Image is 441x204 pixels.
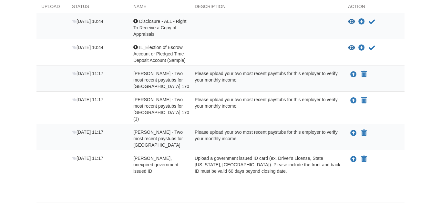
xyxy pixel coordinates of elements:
button: Declare Joyce White - Two most recent paystubs for Homewood Public Library not applicable [361,129,367,137]
button: Declare Joyce White - Two most recent paystubs for Chicago Heights School District 170 (1) not ap... [361,97,367,104]
div: Upload a government issued ID card (ex. Driver's License, State [US_STATE], [GEOGRAPHIC_DATA]). P... [190,155,343,174]
a: Download IL_Election of Escrow Account or Pledged Time Deposit Account (Sample) [358,45,365,51]
span: [PERSON_NAME] - Two most recent paystubs for [GEOGRAPHIC_DATA] [133,130,183,148]
div: Please upload your two most recent paystubs for this employer to verify your monthly income. [190,129,343,148]
div: Description [190,3,343,13]
span: Disclosure - ALL - Right To Receive a Copy of Appraisals [133,19,186,37]
button: Acknowledge receipt of document [368,44,376,52]
span: [PERSON_NAME], unexpired government issued ID [133,156,178,174]
span: [PERSON_NAME] - Two most recent paystubs for [GEOGRAPHIC_DATA] 170 (1) [133,97,189,121]
span: [DATE] 11:17 [72,130,103,135]
button: Upload Joyce White - Two most recent paystubs for Homewood Public Library [350,129,357,137]
div: Action [343,3,405,13]
div: Please upload your two most recent paystubs for this employer to verify your monthly income. [190,70,343,90]
button: Declare Joyce White - Two most recent paystubs for Chicago Heights School District 170 not applic... [361,71,367,78]
span: [DATE] 11:17 [72,71,103,76]
span: [DATE] 11:17 [72,97,103,102]
button: View IL_Election of Escrow Account or Pledged Time Deposit Account (Sample) [348,45,355,51]
button: Acknowledge receipt of document [368,18,376,26]
div: Status [67,3,128,13]
button: Declare Joyce White - Valid, unexpired government issued ID not applicable [361,155,367,163]
span: [DATE] 10:44 [72,19,103,24]
div: Please upload your two most recent paystubs for this employer to verify your monthly income. [190,96,343,122]
div: Upload [36,3,67,13]
span: [DATE] 11:17 [72,156,103,161]
span: [PERSON_NAME] - Two most recent paystubs for [GEOGRAPHIC_DATA] 170 [133,71,189,89]
button: Upload Joyce White - Two most recent paystubs for Chicago Heights School District 170 (1) [350,96,357,105]
button: Upload Joyce White - Two most recent paystubs for Chicago Heights School District 170 [350,70,357,79]
div: Name [128,3,190,13]
span: [DATE] 10:44 [72,45,103,50]
button: View Disclosure - ALL - Right To Receive a Copy of Appraisals [348,19,355,25]
a: Download Disclosure - ALL - Right To Receive a Copy of Appraisals [358,19,365,24]
span: IL_Election of Escrow Account or Pledged Time Deposit Account (Sample) [133,45,186,63]
button: Upload Joyce White - Valid, unexpired government issued ID [350,155,357,163]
